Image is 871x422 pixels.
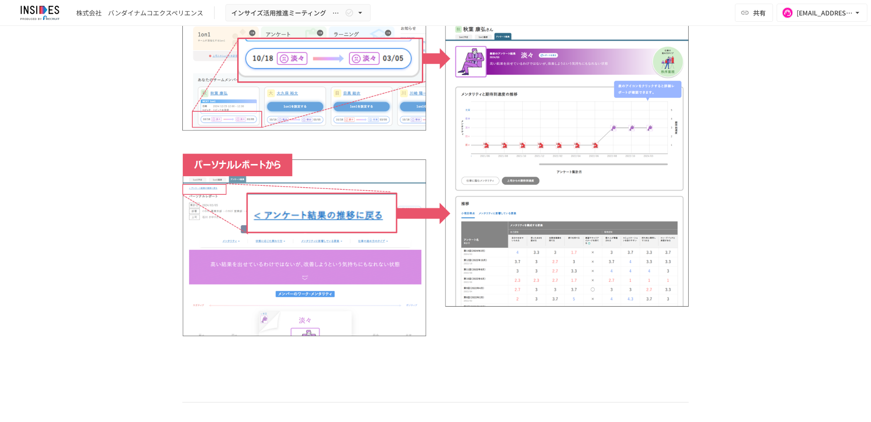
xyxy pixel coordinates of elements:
button: [EMAIL_ADDRESS][DOMAIN_NAME] [777,4,867,22]
div: [EMAIL_ADDRESS][DOMAIN_NAME] [797,7,853,19]
span: インサイズ活用推進ミーティング ～2回目～ [231,7,343,19]
span: 共有 [753,8,766,18]
button: 共有 [735,4,773,22]
button: インサイズ活用推進ミーティング ～2回目～ [225,4,371,22]
img: JmGSPSkPjKwBq77AtHmwC7bJguQHJlCRQfAXtnx4WuV [11,5,69,20]
div: 株式会社 バンダイナムコエクスペリエンス [76,8,203,18]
